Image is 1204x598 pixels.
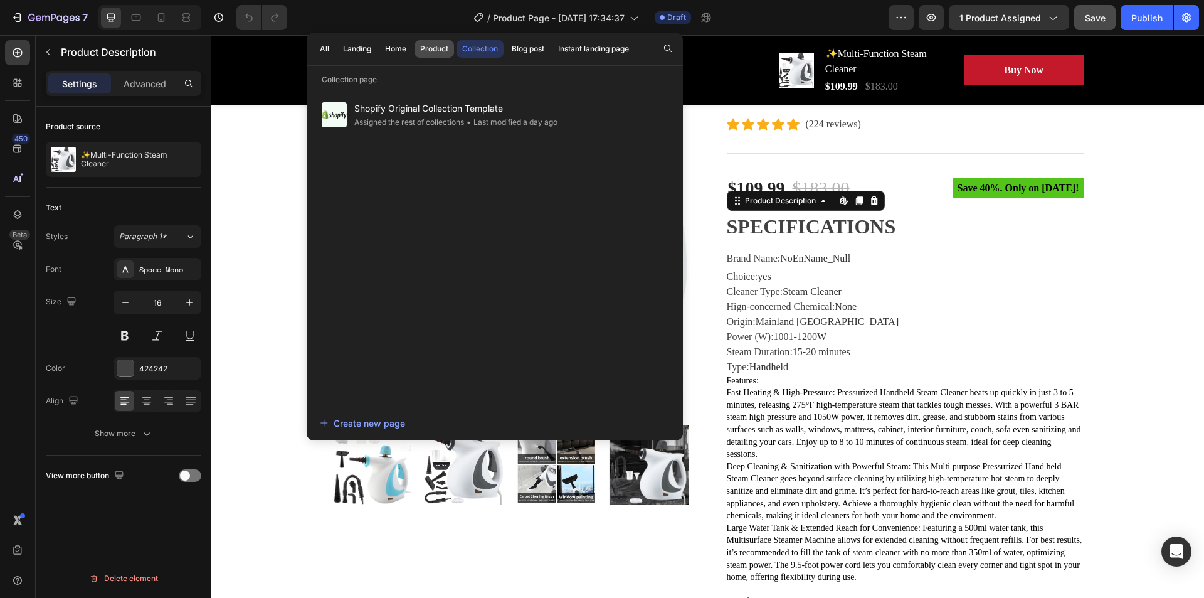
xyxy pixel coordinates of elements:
[46,202,61,213] div: Text
[544,281,687,292] span: Mainland [GEOGRAPHIC_DATA]
[12,134,30,144] div: 450
[571,251,630,262] span: Steam Cleaner
[343,43,371,55] div: Landing
[515,296,560,307] span: Power (W)
[46,264,61,275] div: Font
[46,467,127,484] div: View more button
[581,311,639,322] span: 15-20 minutes
[741,143,873,163] pre: Save 40%. Only on [DATE]!
[320,43,329,55] div: All
[667,12,686,23] span: Draft
[515,281,688,292] p: :
[236,5,287,30] div: Undo/Redo
[385,43,406,55] div: Home
[464,116,557,129] div: Last modified a day ago
[114,225,201,248] button: Paragraph 1*
[959,11,1041,24] span: 1 product assigned
[515,139,575,168] div: $109.99
[1131,11,1163,24] div: Publish
[319,410,670,435] button: Create new page
[653,43,688,60] div: $183.00
[420,43,448,55] div: Product
[82,10,88,25] p: 7
[531,160,607,171] div: Product Description
[546,236,559,247] span: yes
[5,5,93,30] button: 7
[1121,5,1173,30] button: Publish
[515,311,579,322] span: Steam Duration
[515,236,544,247] span: Choice
[457,40,504,58] button: Collection
[594,82,650,97] p: (224 reviews)
[512,43,544,55] div: Blog post
[124,77,166,90] p: Advanced
[320,417,405,430] div: Create new page
[580,139,640,168] div: $183.00
[562,296,615,307] span: 1001-1200W
[515,296,616,307] p: :
[46,121,100,132] div: Product source
[515,326,577,337] p: :
[46,363,65,374] div: Color
[9,230,30,240] div: Beta
[46,393,81,410] div: Align
[462,43,498,55] div: Collection
[337,40,377,58] button: Landing
[558,43,629,55] div: Instant landing page
[467,117,471,127] span: •
[515,251,569,262] span: Cleaner Type
[211,35,1204,598] iframe: Design area
[46,422,201,445] button: Show more
[354,116,464,129] div: Assigned the rest of collections
[354,101,557,116] span: Shopify Original Collection Template
[379,40,412,58] button: Home
[515,281,542,292] span: Origin
[515,218,640,228] p: :
[506,40,550,58] button: Blog post
[487,11,490,24] span: /
[515,218,566,228] span: Brand Name
[552,40,635,58] button: Instant landing page
[538,326,577,337] span: Handheld
[515,311,639,322] p: :
[515,251,630,262] p: :
[61,45,196,60] p: Product Description
[1085,13,1106,23] span: Save
[493,11,625,24] span: Product Page - [DATE] 17:34:37
[949,5,1069,30] button: 1 product assigned
[119,231,167,242] span: Paragraph 1*
[515,236,560,247] p: :
[307,73,683,86] p: Collection page
[1074,5,1116,30] button: Save
[515,326,536,337] span: Type
[415,40,454,58] button: Product
[51,147,76,172] img: product feature img
[139,264,198,275] div: Space Mono
[89,571,158,586] div: Delete element
[139,363,198,375] div: 424242
[46,569,201,589] button: Delete element
[752,20,872,50] button: Buy Now
[793,28,832,43] div: Buy Now
[623,266,645,277] span: None
[95,427,153,440] div: Show more
[515,180,685,203] h1: SPECIFICATIONS
[569,218,639,228] span: NoEnName_Null
[515,266,645,277] p: :
[62,77,97,90] p: Settings
[46,231,68,242] div: Styles
[1161,537,1191,567] div: Open Intercom Messenger
[81,151,196,168] p: ✨Multi-Function Steam Cleaner
[613,43,648,60] div: $109.99
[314,40,335,58] button: All
[515,266,621,277] span: Hign-concerned Chemical
[46,294,79,311] div: Size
